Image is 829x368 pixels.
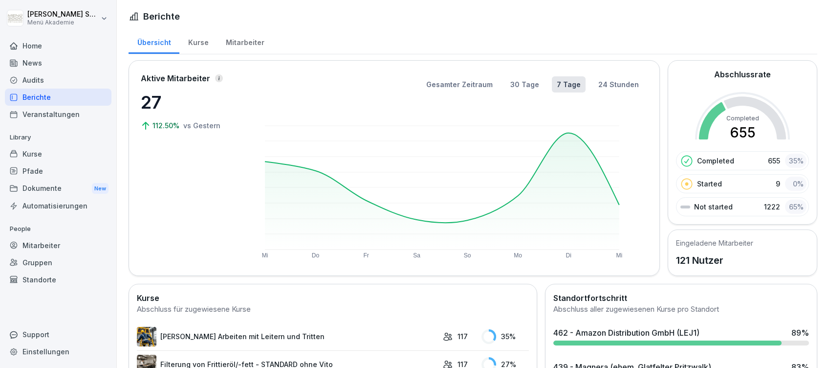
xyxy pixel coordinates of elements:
div: 35 % [481,329,529,344]
div: 462 - Amazon Distribution GmbH (LEJ1) [553,327,699,339]
p: 27 [141,89,239,115]
button: Gesamter Zeitraum [421,76,498,92]
p: Aktive Mitarbeiter [141,72,210,84]
div: 65 % [785,200,807,214]
a: 462 - Amazon Distribution GmbH (LEJ1)89% [549,323,813,349]
div: Abschluss für zugewiesene Kurse [137,304,529,315]
p: 112.50% [153,120,181,131]
div: 89 % [791,327,809,339]
text: Sa [413,252,420,259]
button: 7 Tage [552,76,586,92]
p: 655 [768,156,780,166]
div: 35 % [785,154,807,168]
a: Gruppen [5,254,111,271]
button: 24 Stunden [593,76,644,92]
a: Audits [5,71,111,89]
a: Standorte [5,271,111,288]
h1: Berichte [143,10,180,23]
h2: Standortfortschritt [553,292,809,304]
p: 1222 [764,202,780,212]
h2: Abschlussrate [714,69,771,80]
div: Abschluss aller zugewiesenen Kurse pro Standort [553,304,809,315]
div: 0 % [785,177,807,191]
p: 9 [776,179,780,189]
a: Übersicht [129,29,179,54]
p: 117 [458,331,468,342]
a: Berichte [5,89,111,106]
a: News [5,54,111,71]
a: Kurse [5,145,111,162]
button: 30 Tage [505,76,544,92]
h5: Eingeladene Mitarbeiter [676,238,753,248]
a: Mitarbeiter [217,29,273,54]
a: Kurse [179,29,217,54]
div: Dokumente [5,180,111,198]
text: Mo [514,252,523,259]
p: Menü Akademie [27,19,99,26]
h2: Kurse [137,292,529,304]
a: Veranstaltungen [5,106,111,123]
a: [PERSON_NAME] Arbeiten mit Leitern und Tritten [137,327,438,346]
div: New [92,183,109,194]
img: v7bxruicv7vvt4ltkcopmkzf.png [137,327,156,346]
div: Support [5,326,111,343]
a: Einstellungen [5,343,111,360]
p: Started [697,179,722,189]
p: 121 Nutzer [676,253,753,268]
text: So [464,252,471,259]
text: Fr [363,252,369,259]
a: DokumenteNew [5,180,111,198]
text: Do [312,252,320,259]
text: Di [566,252,571,259]
p: Library [5,130,111,145]
text: Mi [262,252,268,259]
a: Automatisierungen [5,197,111,214]
text: Mi [616,252,623,259]
p: Completed [697,156,734,166]
a: Mitarbeiter [5,237,111,254]
p: [PERSON_NAME] Schülzke [27,10,99,19]
p: vs Gestern [183,120,220,131]
p: Not started [694,202,733,212]
a: Home [5,37,111,54]
p: People [5,221,111,237]
a: Pfade [5,162,111,180]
